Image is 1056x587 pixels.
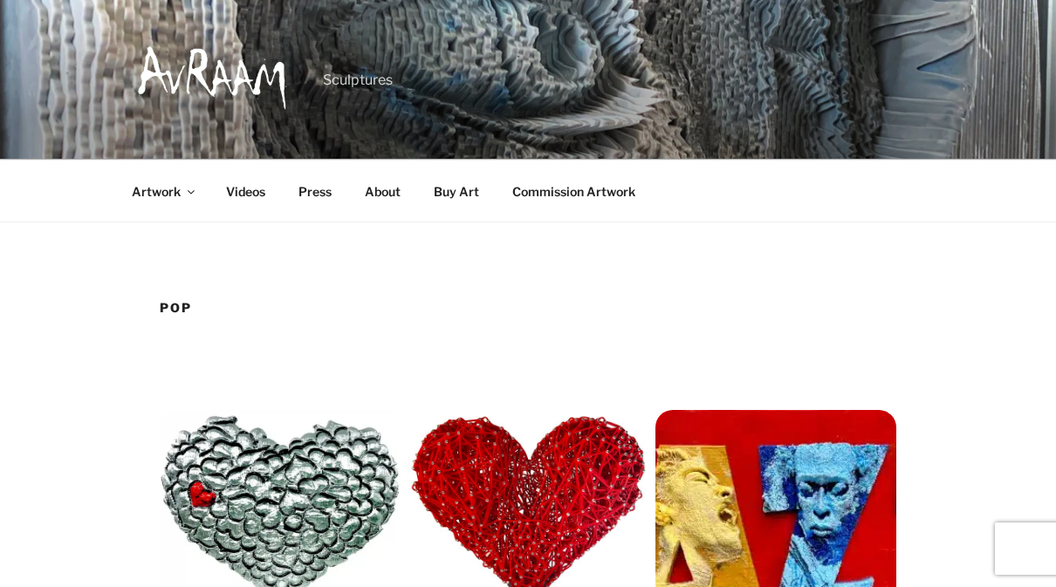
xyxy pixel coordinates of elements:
[283,170,346,213] a: Press
[116,170,208,213] a: Artwork
[418,170,494,213] a: Buy Art
[210,170,280,213] a: Videos
[116,170,940,213] nav: Top Menu
[160,299,896,317] h1: Pop
[497,170,650,213] a: Commission Artwork
[323,70,393,91] p: Sculptures
[349,170,415,213] a: About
